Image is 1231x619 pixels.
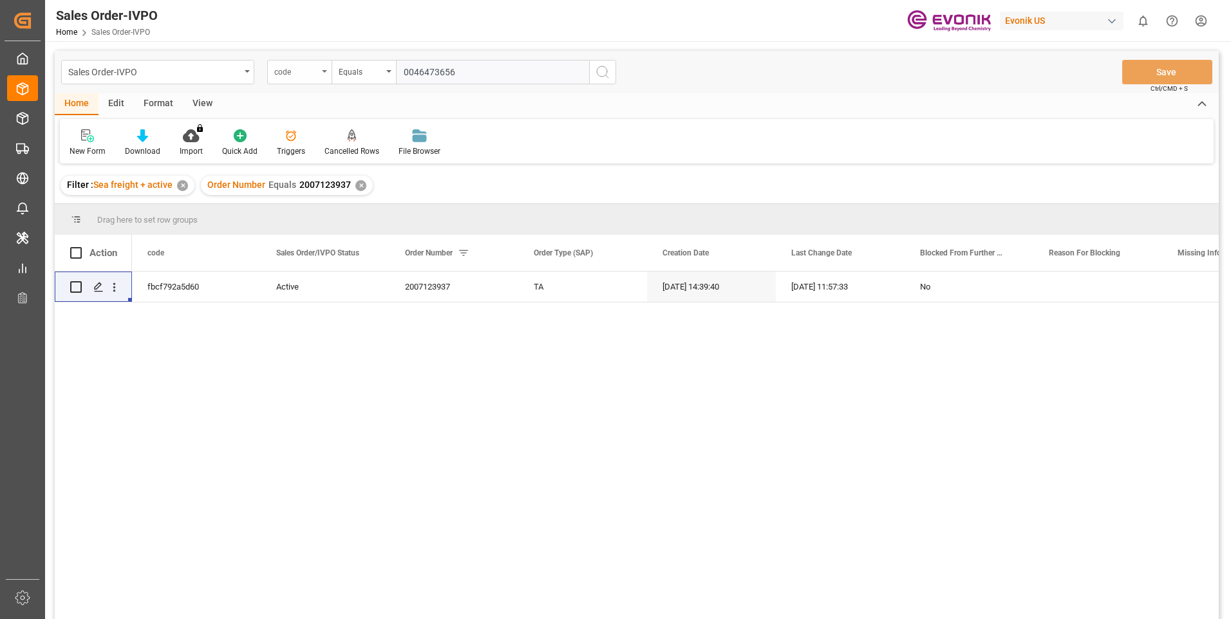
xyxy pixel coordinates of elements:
div: Evonik US [1000,12,1123,30]
span: Order Number [405,248,453,257]
div: Sales Order-IVPO [68,63,240,79]
div: TA [518,272,647,302]
span: Filter : [67,180,93,190]
div: 2007123937 [390,272,518,302]
span: 2007123937 [299,180,351,190]
span: Order Number [207,180,265,190]
div: ✕ [177,180,188,191]
div: No [920,272,1018,302]
span: Reason For Blocking [1049,248,1120,257]
button: Help Center [1158,6,1187,35]
div: Cancelled Rows [324,145,379,157]
div: Format [134,93,183,115]
span: Order Type (SAP) [534,248,593,257]
div: [DATE] 14:39:40 [647,272,776,302]
div: Edit [99,93,134,115]
span: Blocked From Further Processing [920,248,1006,257]
span: Ctrl/CMD + S [1151,84,1188,93]
button: open menu [267,60,332,84]
div: Press SPACE to select this row. [55,272,132,302]
div: code [274,63,318,78]
div: fbcf792a5d60 [132,272,261,302]
span: Equals [268,180,296,190]
div: ✕ [355,180,366,191]
div: Home [55,93,99,115]
span: code [147,248,164,257]
div: Triggers [277,145,305,157]
span: Creation Date [662,248,709,257]
button: search button [589,60,616,84]
button: Evonik US [1000,8,1129,33]
button: show 0 new notifications [1129,6,1158,35]
div: Download [125,145,160,157]
button: open menu [61,60,254,84]
input: Type to search [396,60,589,84]
span: Last Change Date [791,248,852,257]
span: Drag here to set row groups [97,215,198,225]
button: Save [1122,60,1212,84]
div: File Browser [399,145,440,157]
img: Evonik-brand-mark-Deep-Purple-RGB.jpeg_1700498283.jpeg [907,10,991,32]
button: open menu [332,60,396,84]
div: Action [89,247,117,259]
div: Active [276,272,374,302]
a: Home [56,28,77,37]
div: Sales Order-IVPO [56,6,158,25]
div: View [183,93,222,115]
div: New Form [70,145,106,157]
div: [DATE] 11:57:33 [776,272,905,302]
div: Quick Add [222,145,258,157]
span: Sales Order/IVPO Status [276,248,359,257]
div: Equals [339,63,382,78]
span: Sea freight + active [93,180,173,190]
